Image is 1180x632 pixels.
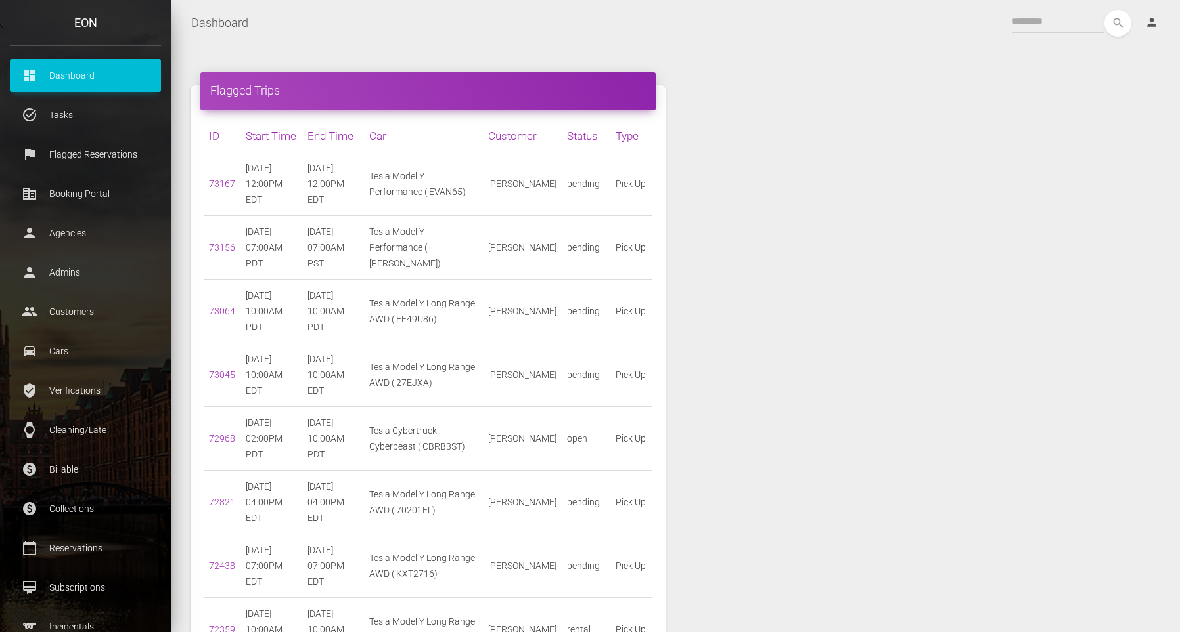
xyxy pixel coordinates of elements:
a: Dashboard [191,7,248,39]
a: drive_eta Cars [10,335,161,368]
th: End Time [302,120,364,152]
td: open [562,407,610,471]
a: 73045 [209,369,235,380]
td: [PERSON_NAME] [483,471,562,534]
a: paid Collections [10,492,161,525]
td: [PERSON_NAME] [483,343,562,407]
td: [DATE] 07:00AM PST [302,216,364,280]
p: Tasks [20,105,151,125]
a: person Agencies [10,217,161,249]
a: task_alt Tasks [10,98,161,131]
td: [DATE] 12:00PM EDT [302,152,364,216]
td: Pick Up [610,216,652,280]
a: paid Billable [10,453,161,486]
a: corporate_fare Booking Portal [10,177,161,210]
td: Tesla Model Y Long Range AWD ( 27EJXA) [364,343,483,407]
a: flag Flagged Reservations [10,138,161,171]
td: Pick Up [610,280,652,343]
td: Pick Up [610,152,652,216]
a: person [1135,10,1170,36]
td: [DATE] 04:00PM EDT [240,471,302,534]
a: people Customers [10,295,161,328]
td: Tesla Model Y Performance ( [PERSON_NAME]) [364,216,483,280]
p: Billable [20,459,151,479]
td: [DATE] 10:00AM PDT [302,280,364,343]
td: Tesla Model Y Long Range AWD ( 70201EL) [364,471,483,534]
td: [PERSON_NAME] [483,152,562,216]
p: Booking Portal [20,184,151,203]
td: Tesla Model Y Performance ( EVAN65) [364,152,483,216]
td: pending [562,471,610,534]
p: Verifications [20,381,151,400]
td: pending [562,152,610,216]
td: pending [562,280,610,343]
th: Type [610,120,652,152]
p: Subscriptions [20,578,151,597]
a: person Admins [10,256,161,289]
td: [DATE] 10:00AM EDT [302,343,364,407]
i: person [1145,16,1158,29]
td: Tesla Model Y Long Range AWD ( KXT2716) [364,534,483,598]
td: [DATE] 07:00AM PDT [240,216,302,280]
td: [DATE] 12:00PM EDT [240,152,302,216]
th: Customer [483,120,562,152]
td: pending [562,216,610,280]
td: [DATE] 10:00AM EDT [240,343,302,407]
p: Reservations [20,538,151,558]
td: [PERSON_NAME] [483,407,562,471]
td: [PERSON_NAME] [483,216,562,280]
td: [PERSON_NAME] [483,534,562,598]
td: Pick Up [610,407,652,471]
p: Collections [20,499,151,518]
td: pending [562,343,610,407]
a: 73156 [209,242,235,253]
td: [DATE] 02:00PM PDT [240,407,302,471]
a: watch Cleaning/Late [10,413,161,446]
h4: Flagged Trips [210,82,646,98]
p: Flagged Reservations [20,144,151,164]
a: dashboard Dashboard [10,59,161,92]
a: 72821 [209,497,235,507]
th: Car [364,120,483,152]
a: 73167 [209,179,235,189]
td: [PERSON_NAME] [483,280,562,343]
a: 72968 [209,433,235,444]
th: Start Time [240,120,302,152]
a: calendar_today Reservations [10,532,161,564]
td: Pick Up [610,471,652,534]
p: Dashboard [20,66,151,85]
td: Tesla Model Y Long Range AWD ( EE49U86) [364,280,483,343]
a: 73064 [209,306,235,316]
td: [DATE] 10:00AM PDT [240,280,302,343]
td: Pick Up [610,343,652,407]
td: pending [562,534,610,598]
td: Tesla Cybertruck Cyberbeast ( CBRB3ST) [364,407,483,471]
td: [DATE] 10:00AM PDT [302,407,364,471]
th: Status [562,120,610,152]
p: Customers [20,302,151,322]
p: Cleaning/Late [20,420,151,440]
p: Cars [20,341,151,361]
button: search [1104,10,1131,37]
td: [DATE] 04:00PM EDT [302,471,364,534]
td: Pick Up [610,534,652,598]
td: [DATE] 07:00PM EDT [302,534,364,598]
a: 72438 [209,560,235,571]
a: verified_user Verifications [10,374,161,407]
td: [DATE] 07:00PM EDT [240,534,302,598]
p: Admins [20,263,151,282]
p: Agencies [20,223,151,243]
th: ID [204,120,240,152]
a: card_membership Subscriptions [10,571,161,604]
